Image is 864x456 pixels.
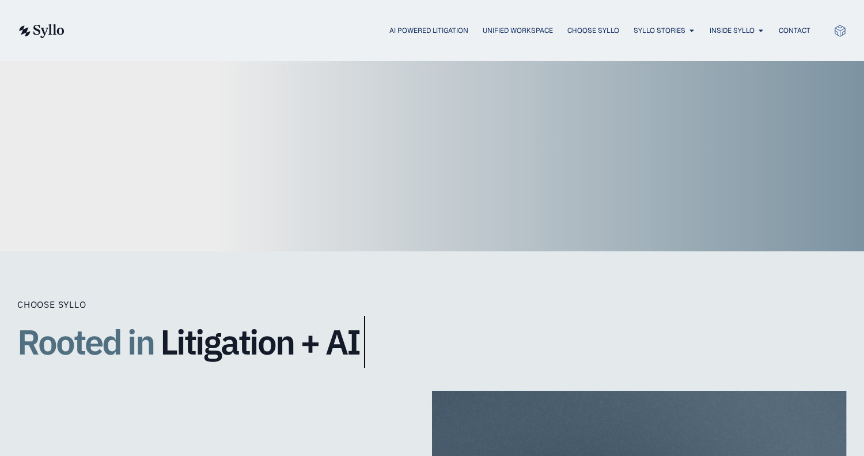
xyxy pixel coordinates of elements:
img: syllo [17,24,65,38]
span: Litigation + AI [160,323,359,361]
a: Unified Workspace [483,25,553,36]
div: Choose Syllo [17,297,478,311]
a: Choose Syllo [567,25,619,36]
a: Syllo Stories [634,25,685,36]
nav: Menu [88,25,810,36]
div: Menu Toggle [88,25,810,36]
span: Rooted in [17,316,154,368]
a: AI Powered Litigation [389,25,468,36]
a: Inside Syllo [710,25,755,36]
a: Contact [779,25,810,36]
